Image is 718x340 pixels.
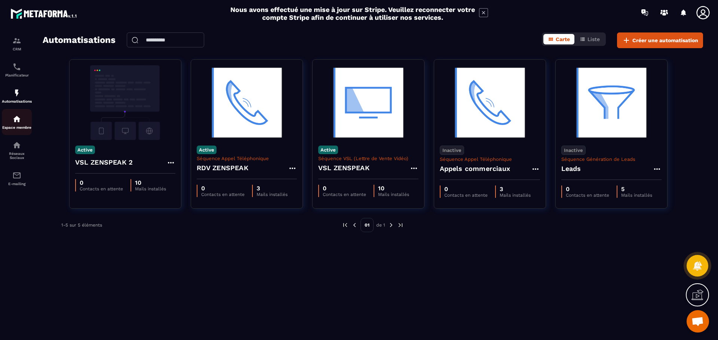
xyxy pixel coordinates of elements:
h4: Leads [561,163,581,174]
p: de 1 [376,222,385,228]
p: Réseaux Sociaux [2,152,32,160]
h2: Automatisations [43,32,116,48]
p: 3 [500,185,531,193]
h2: Nous avons effectué une mise à jour sur Stripe. Veuillez reconnecter votre compte Stripe afin de ... [230,6,475,21]
p: Contacts en attente [566,193,609,198]
img: automation-background [75,65,175,140]
img: prev [342,222,349,228]
p: 0 [444,185,488,193]
img: scheduler [12,62,21,71]
img: formation [12,36,21,45]
img: next [397,222,404,228]
img: automations [12,115,21,124]
a: automationsautomationsEspace membre [2,109,32,135]
img: automations [12,88,21,97]
img: automation-background [440,65,540,140]
p: 0 [201,185,245,192]
p: Mails installés [378,192,409,197]
p: 01 [360,218,374,232]
p: Séquence Appel Téléphonique [197,156,297,161]
img: automation-background [197,65,297,140]
h4: RDV ZENSPEAK [197,163,248,173]
p: Contacts en attente [323,192,366,197]
p: Inactive [561,146,586,155]
img: email [12,171,21,180]
a: Ouvrir le chat [687,310,709,333]
p: 0 [80,179,123,186]
img: next [388,222,395,228]
p: 0 [566,185,609,193]
p: Contacts en attente [444,193,488,198]
p: 1-5 sur 5 éléments [61,222,102,228]
img: automation-background [318,65,418,140]
p: Séquence Génération de Leads [561,156,662,162]
h4: Appels commerciaux [440,163,510,174]
p: 3 [257,185,288,192]
p: Contacts en attente [201,192,245,197]
h4: VSL ZENSPEAK [318,163,369,173]
span: Créer une automatisation [632,37,698,44]
a: schedulerschedulerPlanificateur [2,57,32,83]
a: social-networksocial-networkRéseaux Sociaux [2,135,32,165]
span: Liste [587,36,600,42]
a: formationformationCRM [2,31,32,57]
img: logo [10,7,78,20]
p: Séquence Appel Téléphonique [440,156,540,162]
p: Contacts en attente [80,186,123,191]
img: automation-background [561,65,662,140]
img: social-network [12,141,21,150]
p: 10 [378,185,409,192]
p: Active [318,146,338,154]
p: Active [197,146,217,154]
p: CRM [2,47,32,51]
p: E-mailing [2,182,32,186]
p: Mails installés [257,192,288,197]
p: 0 [323,185,366,192]
p: Inactive [440,146,464,155]
p: Espace membre [2,125,32,130]
button: Carte [543,34,574,44]
span: Carte [556,36,570,42]
p: Automatisations [2,99,32,103]
p: 10 [135,179,166,186]
a: automationsautomationsAutomatisations [2,83,32,109]
p: 5 [621,185,652,193]
h4: VSL ZENSPEAK 2 [75,157,133,168]
p: Active [75,146,95,154]
p: Mails installés [135,186,166,191]
p: Séquence VSL (Lettre de Vente Vidéo) [318,156,418,161]
img: prev [351,222,358,228]
p: Mails installés [621,193,652,198]
button: Créer une automatisation [617,32,703,48]
a: emailemailE-mailing [2,165,32,191]
p: Planificateur [2,73,32,77]
p: Mails installés [500,193,531,198]
button: Liste [575,34,604,44]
